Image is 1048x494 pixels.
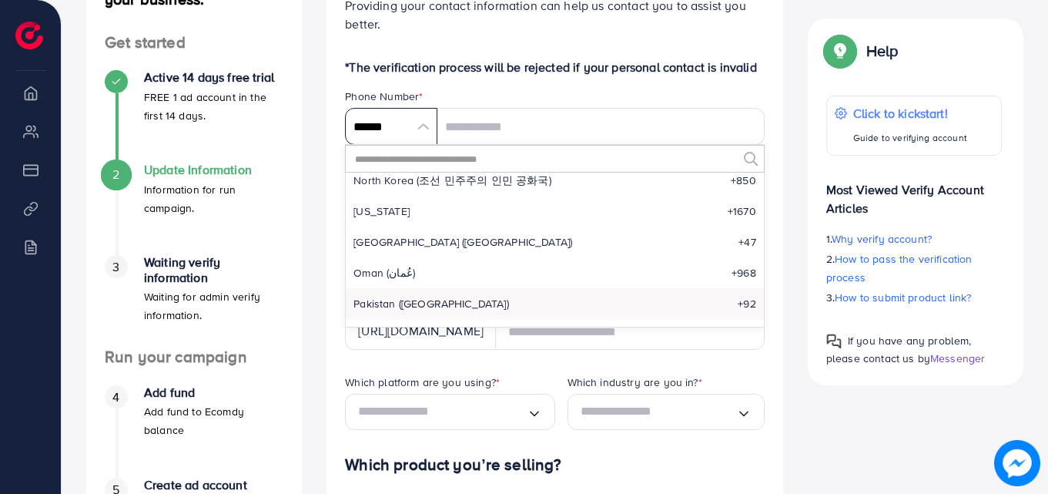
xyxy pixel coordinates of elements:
img: Popup guide [826,334,842,349]
p: 1. [826,230,1002,248]
p: Click to kickstart! [853,104,967,123]
h4: Run your campaign [86,348,302,367]
li: Waiting verify information [86,255,302,348]
li: Active 14 days free trial [86,70,302,163]
input: Search for option [358,400,526,424]
p: FREE 1 ad account in the first 14 days. [144,88,283,125]
span: North Korea (조선 민주주의 인민 공화국) [353,173,551,188]
li: Add fund [86,385,302,478]
h4: Create ad account [144,478,283,492]
input: Search for option [581,400,736,424]
p: Help [866,42,899,60]
img: image [994,440,1040,486]
h4: Add fund [144,385,283,400]
img: logo [15,22,43,49]
div: Search for option [568,394,765,430]
img: Popup guide [826,37,854,65]
span: +92 [738,296,755,311]
div: Search for option [345,394,554,430]
span: How to pass the verification process [826,251,973,285]
p: *The verification process will be rejected if your personal contact is invalid [345,58,765,76]
p: Guide to verifying account [853,129,967,147]
span: Oman (‫عُمان‬‎) [353,265,415,281]
span: +1670 [728,203,756,219]
h4: Which product you’re selling? [345,455,765,475]
h4: Get started [86,33,302,52]
span: 3 [112,258,119,276]
span: 4 [112,388,119,406]
span: Pakistan (‫[GEOGRAPHIC_DATA]‬‎) [353,296,509,311]
p: Add fund to Ecomdy balance [144,402,283,439]
label: Which platform are you using? [345,375,500,390]
h4: Active 14 days free trial [144,70,283,85]
span: Why verify account? [832,231,932,247]
span: +47 [738,234,755,250]
div: [URL][DOMAIN_NAME] [345,313,496,350]
label: Phone Number [345,89,423,104]
span: +968 [732,265,756,281]
p: 2. [826,250,1002,287]
span: [GEOGRAPHIC_DATA] ([GEOGRAPHIC_DATA]) [353,234,572,250]
li: Update Information [86,163,302,255]
p: Most Viewed Verify Account Articles [826,168,1002,217]
p: 3. [826,288,1002,307]
span: [US_STATE] [353,203,410,219]
p: Waiting for admin verify information. [144,287,283,324]
span: +850 [731,173,756,188]
span: How to submit product link? [835,290,971,305]
p: Information for run campaign. [144,180,283,217]
span: 2 [112,166,119,183]
label: Which industry are you in? [568,375,702,390]
span: If you have any problem, please contact us by [826,333,972,366]
h4: Update Information [144,163,283,177]
span: Messenger [930,351,985,366]
h4: Waiting verify information [144,255,283,284]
